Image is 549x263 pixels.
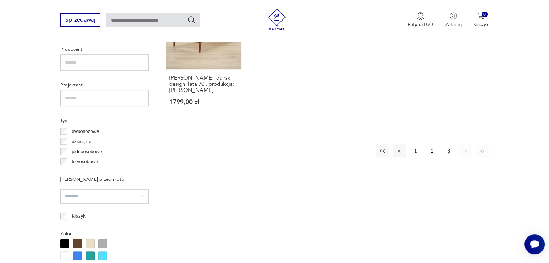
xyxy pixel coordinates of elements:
[477,12,484,19] img: Ikona koszyka
[266,9,288,30] img: Patyna - sklep z meblami i dekoracjami vintage
[72,148,102,156] p: jednoosobowe
[450,12,457,19] img: Ikonka użytkownika
[72,138,91,146] p: dziecięce
[473,12,489,28] button: 0Koszyk
[417,12,424,20] img: Ikona medalu
[169,75,238,93] h3: [PERSON_NAME], duński design, lata 70., produkcja: [PERSON_NAME]
[72,128,99,135] p: dwuosobowe
[60,18,100,23] a: Sprzedawaj
[60,45,149,53] p: Producent
[408,21,433,28] p: Patyna B2B
[60,13,100,27] button: Sprzedawaj
[473,21,489,28] p: Koszyk
[72,158,98,166] p: trzyosobowe
[60,175,149,183] p: [PERSON_NAME] przedmiotu
[443,144,456,157] button: 3
[187,15,196,24] button: Szukaj
[445,12,462,28] button: Zaloguj
[408,12,433,28] button: Patyna B2B
[60,230,149,238] p: Kolor
[426,144,439,157] button: 2
[60,117,149,125] p: Typ
[72,212,86,220] p: Klasyk
[524,234,545,254] iframe: Smartsupp widget button
[445,21,462,28] p: Zaloguj
[60,81,149,89] p: Projektant
[408,12,433,28] a: Ikona medaluPatyna B2B
[169,99,238,105] p: 1799,00 zł
[482,12,488,18] div: 0
[409,144,422,157] button: 1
